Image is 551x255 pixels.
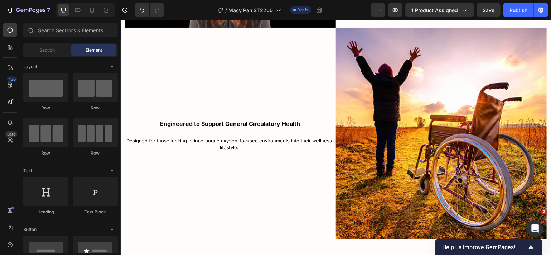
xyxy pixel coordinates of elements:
[3,3,53,17] button: 7
[442,243,535,251] button: Show survey - Help us improve GemPages!
[503,3,533,17] button: Publish
[106,224,118,235] span: Toggle open
[106,61,118,72] span: Toggle open
[73,150,118,156] div: Row
[483,7,495,13] span: Save
[527,220,544,237] iframe: Intercom live chat
[23,63,37,70] span: Layout
[226,6,227,14] span: /
[135,3,164,17] div: Undo/Redo
[23,23,118,37] input: Search Sections & Elements
[23,105,68,111] div: Row
[509,6,527,14] div: Publish
[86,47,102,53] span: Element
[106,165,118,176] span: Toggle open
[5,131,17,137] div: Beta
[442,244,527,251] span: Help us improve GemPages!
[477,3,501,17] button: Save
[23,150,68,156] div: Row
[47,6,50,14] p: 7
[73,105,118,111] div: Row
[23,226,37,233] span: Button
[411,6,458,14] span: 1 product assigned
[229,6,273,14] span: Macy Pan ST2200
[7,76,17,82] div: 450
[121,20,551,255] iframe: Design area
[23,209,68,215] div: Heading
[298,7,308,13] span: Draft
[23,167,32,174] span: Text
[405,3,474,17] button: 1 product assigned
[541,209,547,215] span: 2
[40,47,55,53] span: Section
[73,209,118,215] div: Text Block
